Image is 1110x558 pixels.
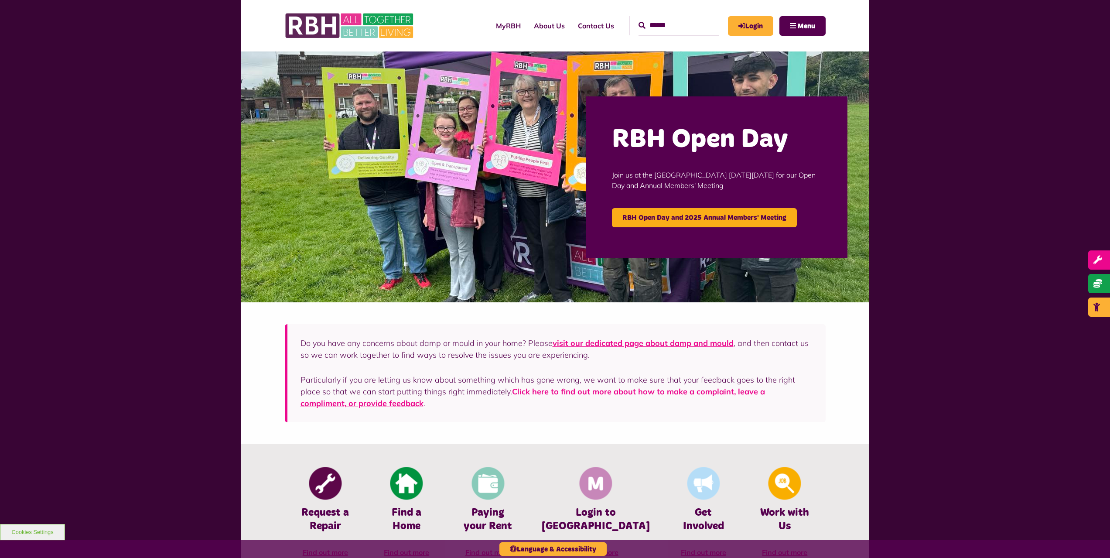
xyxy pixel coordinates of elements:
a: Click here to find out more about how to make a complaint, leave a compliment, or provide feedback [301,387,765,408]
h2: RBH Open Day [612,123,821,157]
h4: Work with Us [757,506,812,533]
img: Image (22) [241,51,869,302]
p: Join us at the [GEOGRAPHIC_DATA] [DATE][DATE] for our Open Day and Annual Members' Meeting [612,157,821,204]
h4: Find a Home [379,506,434,533]
button: Navigation [779,16,826,36]
h4: Login to [GEOGRAPHIC_DATA] [542,506,650,533]
img: Find A Home [390,467,423,500]
img: RBH [285,9,416,43]
button: Language & Accessibility [499,542,607,556]
span: Menu [798,23,815,30]
img: Membership And Mutuality [579,467,612,500]
h4: Get Involved [676,506,731,533]
a: MyRBH [728,16,773,36]
p: Particularly if you are letting us know about something which has gone wrong, we want to make sur... [301,374,813,409]
img: Get Involved [687,467,720,500]
h4: Paying your Rent [460,506,515,533]
a: visit our dedicated page about damp and mould [553,338,734,348]
a: About Us [527,14,571,38]
img: Report Repair [309,467,342,500]
img: Pay Rent [471,467,504,500]
a: Contact Us [571,14,621,38]
a: MyRBH [489,14,527,38]
h4: Request a Repair [298,506,353,533]
img: Looking For A Job [768,467,801,500]
a: RBH Open Day and 2025 Annual Members' Meeting [612,208,797,227]
p: Do you have any concerns about damp or mould in your home? Please , and then contact us so we can... [301,337,813,361]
